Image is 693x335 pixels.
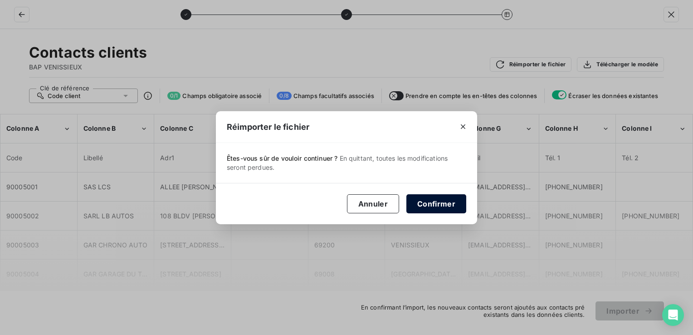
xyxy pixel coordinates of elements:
[227,121,309,133] span: Réimporter le fichier
[406,194,466,213] button: Confirmer
[227,154,448,171] span: En quittant, toutes les modifications seront perdues.
[347,194,399,213] button: Annuler
[662,304,684,326] div: Open Intercom Messenger
[216,143,477,183] span: Êtes-vous sûr de vouloir continuer ?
